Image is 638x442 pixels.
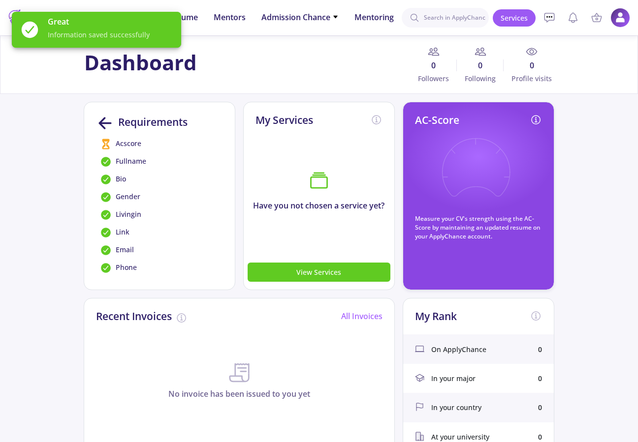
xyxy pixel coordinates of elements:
[354,11,394,23] span: Mentoring
[431,432,489,442] span: At your university
[431,402,481,413] span: In your country
[96,310,172,323] h2: Recent Invoices
[538,432,542,442] div: 0
[84,388,394,400] p: No invoice has been issued to you yet
[96,174,223,185] a: Bio
[457,73,504,84] span: Following
[116,174,126,185] span: Bio
[96,227,223,238] a: Link
[96,191,223,203] a: Gender
[261,11,339,23] span: Admission Chance
[248,263,390,282] button: View Services
[431,344,486,354] span: On ApplyChance
[96,138,223,150] a: Acscore
[457,59,504,71] span: 0
[248,266,390,277] a: View Services
[493,9,536,27] a: Services
[538,344,542,354] div: 0
[116,156,146,168] span: Fullname
[96,156,223,168] a: Fullname
[48,16,173,28] span: Great
[538,373,542,383] div: 0
[214,11,246,23] span: Mentors
[504,59,554,71] span: 0
[415,310,457,323] h2: My Rank
[431,373,476,383] span: In your major
[118,116,188,128] h2: Requirements
[116,138,141,150] span: Acscore
[116,209,141,221] span: Livingin
[96,209,223,221] a: Livingin
[402,8,489,28] input: Search in ApplyChance
[415,214,542,241] p: Measure your CV's strength using the AC-Score by maintaining an updated resume on your ApplyChanc...
[244,200,394,211] p: Have you not chosen a service yet?
[255,114,313,126] h2: My Services
[538,402,542,413] div: 0
[116,227,129,238] span: Link
[504,73,554,84] span: Profile visits
[415,114,459,126] h2: AC-Score
[48,29,173,40] span: Information saved successfully
[410,73,457,84] span: Followers
[116,191,140,203] span: Gender
[410,59,457,71] span: 0
[116,262,137,274] span: Phone
[96,262,223,274] a: Phone
[341,311,383,322] a: All Invoices
[84,50,197,75] h1: Dashboard
[116,244,134,256] span: Email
